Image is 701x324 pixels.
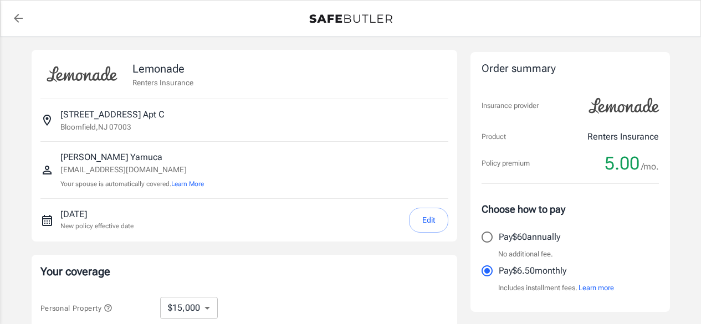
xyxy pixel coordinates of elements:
[498,282,614,294] p: Includes installment fees.
[40,264,448,279] p: Your coverage
[60,121,131,132] p: Bloomfield , NJ 07003
[641,159,659,174] span: /mo.
[482,202,659,217] p: Choose how to pay
[132,60,193,77] p: Lemonade
[60,108,165,121] p: [STREET_ADDRESS] Apt C
[309,14,392,23] img: Back to quotes
[409,208,448,233] button: Edit
[40,59,124,90] img: Lemonade
[171,179,204,189] button: Learn More
[605,152,639,174] span: 5.00
[40,163,54,177] svg: Insured person
[498,249,553,260] p: No additional fee.
[482,158,530,169] p: Policy premium
[60,151,204,164] p: [PERSON_NAME] Yamuca
[60,221,134,231] p: New policy effective date
[132,77,193,88] p: Renters Insurance
[482,100,539,111] p: Insurance provider
[482,61,659,77] div: Order summary
[579,282,614,294] button: Learn more
[499,264,566,277] p: Pay $6.50 monthly
[40,214,54,227] svg: New policy start date
[60,164,204,176] p: [EMAIL_ADDRESS][DOMAIN_NAME]
[499,230,560,244] p: Pay $60 annually
[40,301,112,315] button: Personal Property
[482,131,506,142] p: Product
[582,90,666,121] img: Lemonade
[60,179,204,189] p: Your spouse is automatically covered.
[587,130,659,143] p: Renters Insurance
[40,304,112,312] span: Personal Property
[7,7,29,29] a: back to quotes
[60,208,134,221] p: [DATE]
[40,114,54,127] svg: Insured address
